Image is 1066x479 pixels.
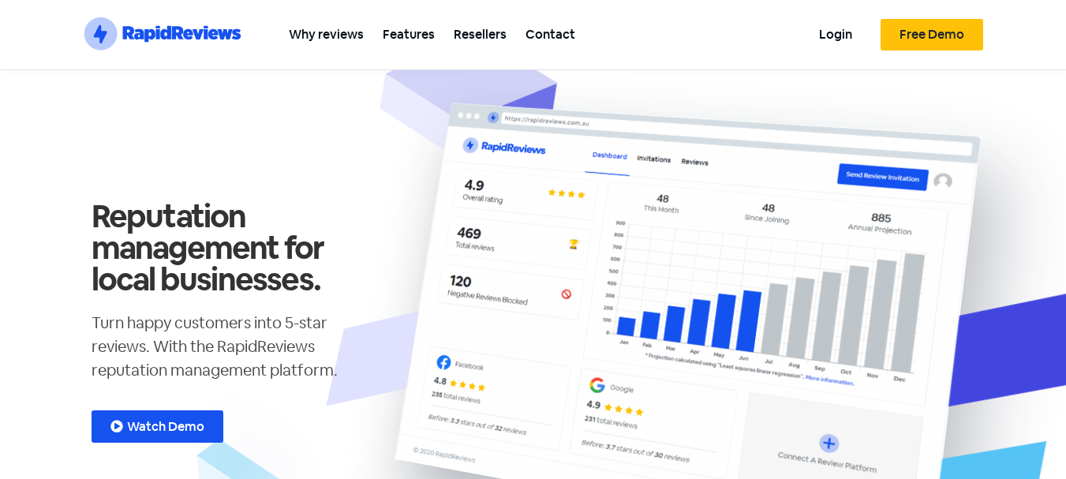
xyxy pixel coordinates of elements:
[900,28,964,41] span: Free Demo
[92,311,376,382] p: Turn happy customers into 5-star reviews. With the RapidReviews reputation management platform.
[881,19,983,51] a: Free Demo
[810,17,862,52] a: Login
[373,17,444,52] a: Features
[516,17,585,52] a: Contact
[92,200,376,295] h1: Reputation management for local businesses.
[444,17,516,52] a: Resellers
[127,421,204,433] span: Watch Demo
[279,17,373,52] a: Why reviews
[92,410,223,443] a: Watch Demo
